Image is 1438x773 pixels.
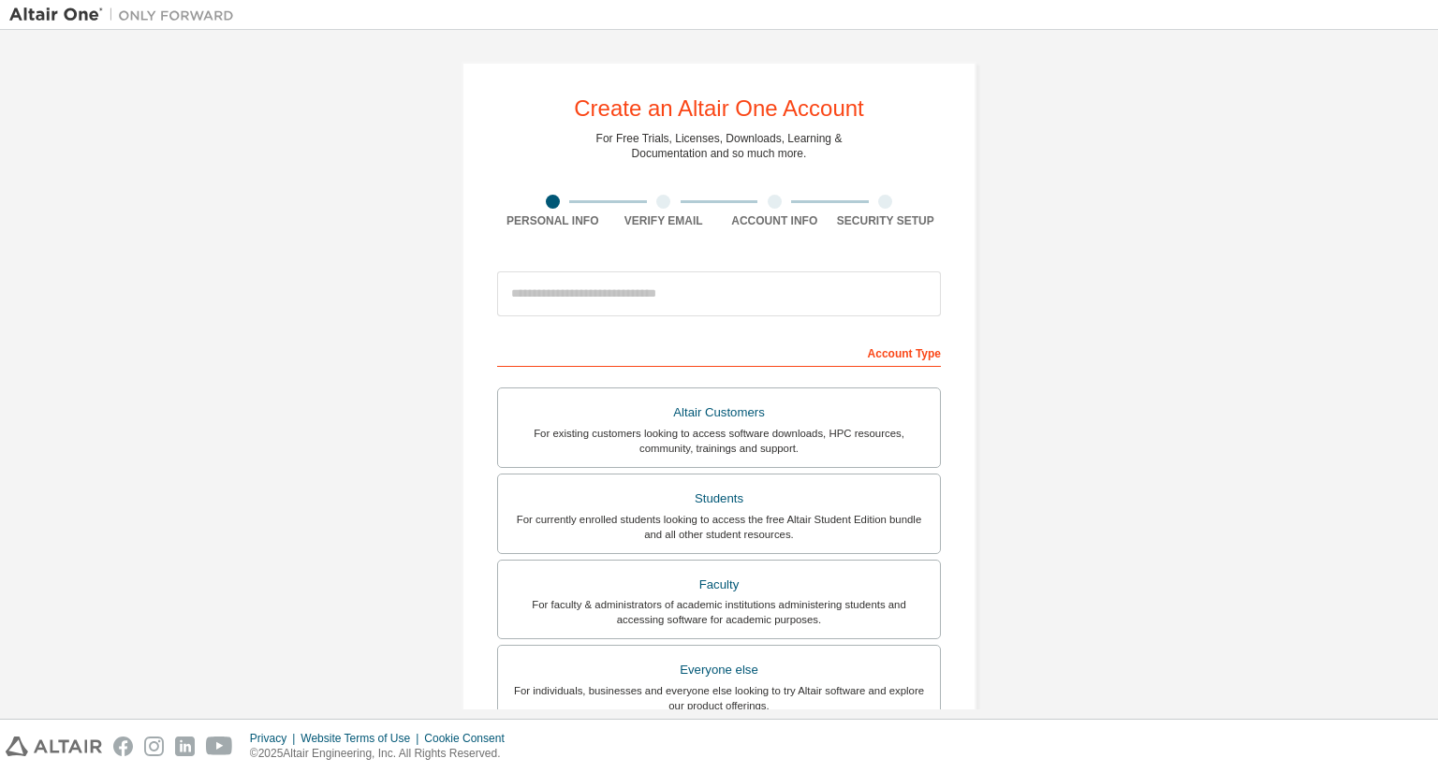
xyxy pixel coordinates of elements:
[206,737,233,756] img: youtube.svg
[6,737,102,756] img: altair_logo.svg
[574,97,864,120] div: Create an Altair One Account
[830,213,942,228] div: Security Setup
[144,737,164,756] img: instagram.svg
[113,737,133,756] img: facebook.svg
[175,737,195,756] img: linkedin.svg
[424,731,515,746] div: Cookie Consent
[509,657,929,683] div: Everyone else
[9,6,243,24] img: Altair One
[509,572,929,598] div: Faculty
[509,597,929,627] div: For faculty & administrators of academic institutions administering students and accessing softwa...
[509,683,929,713] div: For individuals, businesses and everyone else looking to try Altair software and explore our prod...
[509,426,929,456] div: For existing customers looking to access software downloads, HPC resources, community, trainings ...
[509,486,929,512] div: Students
[509,400,929,426] div: Altair Customers
[250,746,516,762] p: © 2025 Altair Engineering, Inc. All Rights Reserved.
[509,512,929,542] div: For currently enrolled students looking to access the free Altair Student Edition bundle and all ...
[719,213,830,228] div: Account Info
[497,337,941,367] div: Account Type
[609,213,720,228] div: Verify Email
[497,213,609,228] div: Personal Info
[301,731,424,746] div: Website Terms of Use
[596,131,843,161] div: For Free Trials, Licenses, Downloads, Learning & Documentation and so much more.
[250,731,301,746] div: Privacy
